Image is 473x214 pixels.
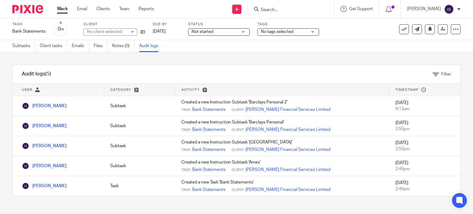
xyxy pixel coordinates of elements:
a: [PERSON_NAME] [22,104,67,108]
a: Bank Statements [192,127,225,133]
label: Tags [257,22,319,27]
a: Bank Statements [192,107,225,113]
span: User [22,88,32,91]
p: [PERSON_NAME] [407,6,441,12]
td: Subtask [104,116,175,136]
a: Emails [72,40,89,52]
small: /4 [60,28,64,31]
label: Due by [153,22,180,27]
img: Imogen Jarvis [22,142,29,150]
div: 2:50pm [395,146,454,152]
span: Client [232,168,244,172]
a: [PERSON_NAME] Financial Services Limited [245,147,330,153]
img: Imogen Jarvis [22,182,29,190]
a: [PERSON_NAME] Financial Services Limited [245,167,330,173]
a: [PERSON_NAME] Financial Services Limited [245,107,330,113]
span: Category [110,88,131,91]
img: Pixie [12,5,43,13]
span: Not started [192,30,213,34]
a: Work [57,6,68,12]
input: Search [260,7,316,13]
label: Task [12,22,46,27]
a: Reports [139,6,154,12]
a: [PERSON_NAME] [22,124,67,128]
span: Client [232,147,244,152]
span: Client [232,107,244,112]
a: Notes (0) [112,40,135,52]
a: [PERSON_NAME] [22,144,67,148]
div: 2:49pm [395,166,454,172]
a: Subtasks [12,40,35,52]
td: Subtask [104,96,175,116]
a: Clients [96,6,110,12]
td: Created a new Instruction Subtask 'Barclays Personal' [175,116,389,136]
span: Client [232,188,244,192]
a: Email [77,6,87,12]
span: Task [181,147,191,152]
a: Bank Statements [192,167,225,173]
div: 9:13am [395,106,454,112]
div: 2:50pm [395,126,454,132]
td: [DATE] [389,96,460,116]
td: [DATE] [389,176,460,196]
a: Team [119,6,129,12]
td: Created a new Instruction Subtask 'Barclays Personal 2' [175,96,389,116]
span: No tags selected [261,30,293,34]
a: Audit logs [139,40,163,52]
td: [DATE] [389,136,460,156]
td: Task [104,176,175,196]
td: Subtask [104,156,175,176]
label: Status [188,22,250,27]
a: [PERSON_NAME] Financial Services Limited [245,127,330,133]
img: Imogen Jarvis [22,122,29,130]
td: [DATE] [389,116,460,136]
td: Created a new Task 'Bank Statements' [175,176,389,196]
a: Bank Statements [192,187,225,193]
span: Task [181,107,191,112]
a: [PERSON_NAME] Financial Services Limited [245,187,330,193]
span: Filter [441,72,451,76]
div: Bank Statements [12,28,46,34]
span: Client [232,127,244,132]
div: No client selected [87,29,127,35]
span: Task [181,188,191,192]
span: Get Support [349,7,373,11]
a: [PERSON_NAME] [22,164,67,168]
td: Subtask [104,136,175,156]
span: Timestamp [395,88,418,91]
img: svg%3E [444,4,454,14]
a: [PERSON_NAME] [22,184,67,188]
span: Activity [181,88,200,91]
img: Imogen Jarvis [22,102,29,110]
label: Client [83,22,145,27]
td: Created a new Instruction Subtask 'Amex' [175,156,389,176]
div: 2:49pm [395,186,454,192]
td: [DATE] [389,156,460,176]
a: Bank Statements [192,147,225,153]
a: Files [94,40,107,52]
div: 0 [58,26,64,33]
span: Task [181,127,191,132]
td: Created a new Instruction Subtask '[GEOGRAPHIC_DATA]' [175,136,389,156]
a: Client tasks [40,40,67,52]
span: [DATE] [153,29,166,34]
img: Imogen Jarvis [22,162,29,170]
span: Task [181,168,191,172]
